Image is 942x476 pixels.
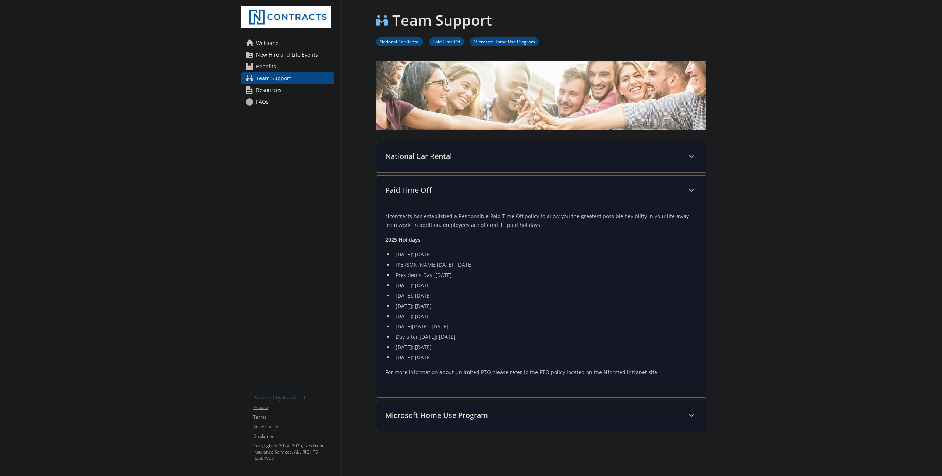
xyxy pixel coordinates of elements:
li: [DATE]: [DATE] [393,353,697,362]
a: Paid Time Off [429,38,464,45]
p: Microsoft Home Use Program [385,410,680,421]
li: [PERSON_NAME][DATE]: [DATE] [393,260,697,269]
span: Resources [256,84,281,96]
div: National Car Rental [376,142,706,172]
span: New Hire and Life Events [256,49,318,61]
div: Microsoft Home Use Program [376,401,706,431]
a: Accessibility [253,423,334,430]
a: National Car Rental [376,38,423,45]
h1: Team Support [392,9,492,31]
img: team support page banner [376,61,706,130]
div: Paid Time Off [376,176,706,206]
a: New Hire and Life Events [241,49,334,61]
a: Privacy [253,404,334,411]
li: [DATE]: [DATE] [393,312,697,321]
a: Microsoft Home Use Program [470,38,539,45]
li: [DATE]: [DATE] [393,291,697,300]
li: Presidents Day: [DATE] [393,271,697,280]
p: Paid Time Off [385,185,680,196]
p: National Car Rental [385,151,680,162]
li: [DATE]: [DATE] [393,302,697,310]
a: Benefits [241,61,334,72]
li: Day after [DATE]: [DATE] [393,333,697,341]
strong: 2025 Holidays [385,236,421,243]
div: Paid Time Off [376,206,706,397]
li: [DATE]: [DATE] [393,281,697,290]
span: Benefits [256,61,276,72]
p: For more information about Unlimited PTO please refer to the PTO policy located on the Nformed in... [385,368,697,377]
a: Terms [253,414,334,420]
a: Resources [241,84,334,96]
a: FAQs [241,96,334,108]
a: Team Support [241,72,334,84]
a: Welcome [241,37,334,49]
p: Copyright © 2024 - 2025 , Newfront Insurance Services, ALL RIGHTS RESERVED [253,443,334,461]
span: Welcome [256,37,279,49]
span: FAQs [256,96,269,108]
li: [DATE]: [DATE] [393,343,697,352]
li: [DATE]: [DATE] [393,250,697,259]
a: Disclaimer [253,433,334,440]
span: Team Support [256,72,291,84]
p: Ncontracts has established a Responsible Paid Time Off policy to allow you the greatest possible ... [385,212,697,230]
li: [DATE][DATE]: [DATE] [393,322,697,331]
